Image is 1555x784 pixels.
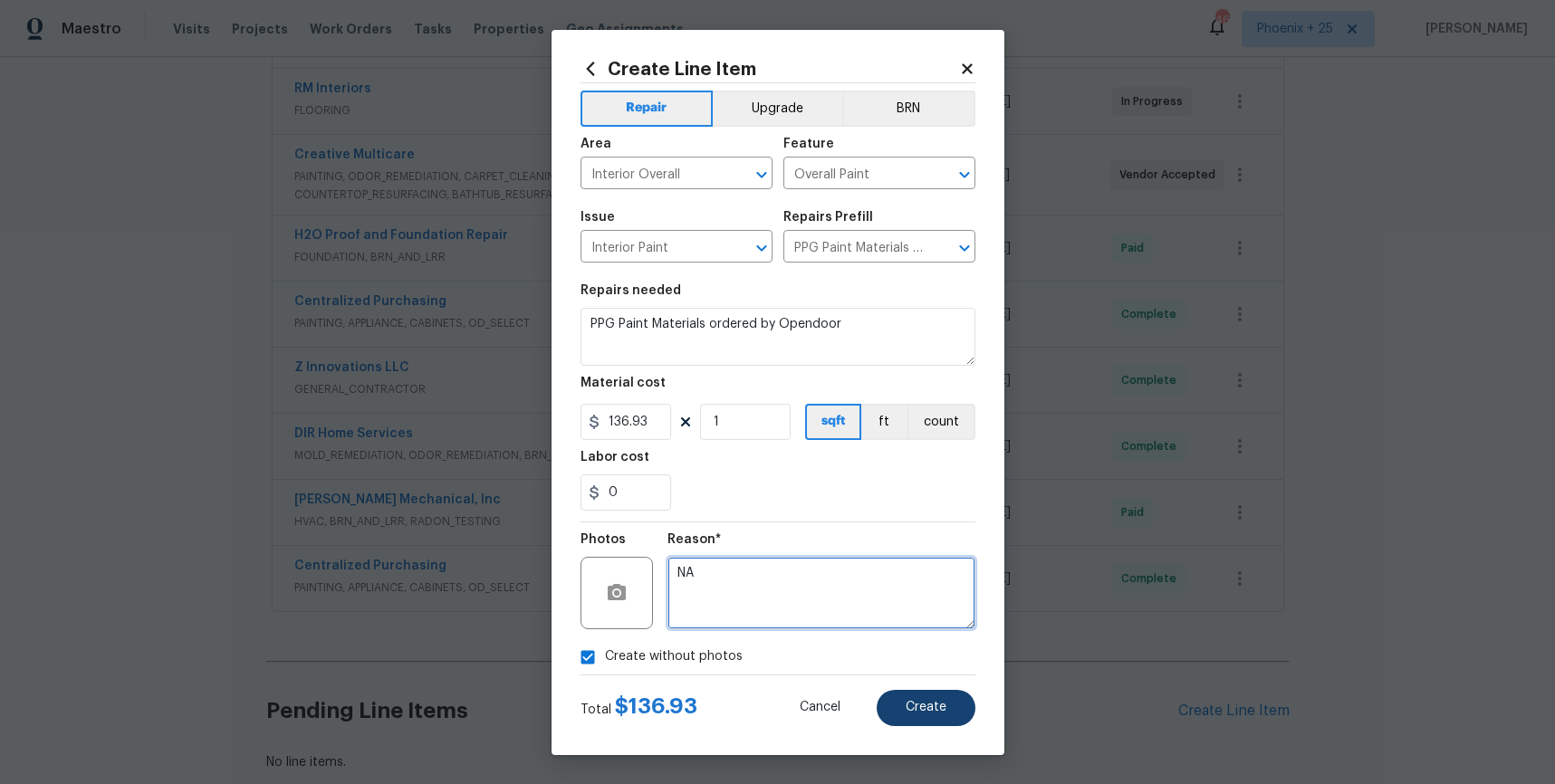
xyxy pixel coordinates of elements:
[783,138,834,150] h5: Feature
[952,235,977,261] button: Open
[581,451,649,464] h5: Labor cost
[615,695,697,717] span: $ 136.93
[581,377,666,389] h5: Material cost
[581,59,959,79] h2: Create Line Item
[581,138,611,150] h5: Area
[581,697,697,719] div: Total
[667,533,721,546] h5: Reason*
[749,235,774,261] button: Open
[906,701,946,714] span: Create
[907,404,975,440] button: count
[713,91,842,127] button: Upgrade
[581,533,626,546] h5: Photos
[667,557,975,629] textarea: NA
[581,211,615,224] h5: Issue
[581,91,714,127] button: Repair
[771,690,869,726] button: Cancel
[581,284,681,297] h5: Repairs needed
[800,701,840,714] span: Cancel
[749,162,774,187] button: Open
[861,404,907,440] button: ft
[877,690,975,726] button: Create
[783,211,873,224] h5: Repairs Prefill
[842,91,975,127] button: BRN
[581,308,975,366] textarea: PPG Paint Materials ordered by Opendoor
[805,404,861,440] button: sqft
[952,162,977,187] button: Open
[605,647,743,666] span: Create without photos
